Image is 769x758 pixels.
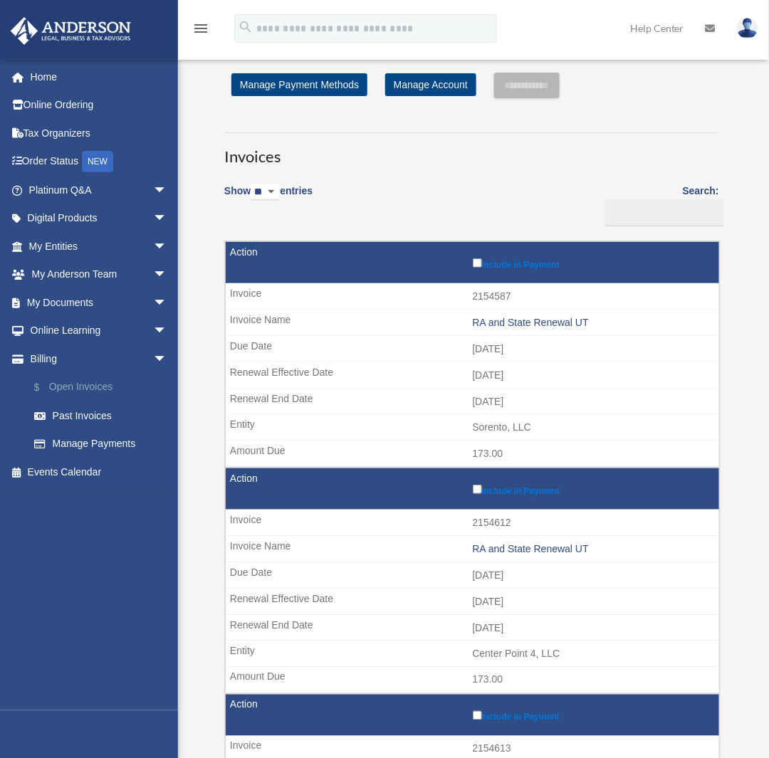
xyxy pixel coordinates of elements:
span: arrow_drop_down [153,288,182,317]
a: $Open Invoices [20,373,189,402]
a: My Anderson Teamarrow_drop_down [10,260,189,289]
a: menu [192,25,209,37]
td: 173.00 [226,441,719,468]
a: My Entitiesarrow_drop_down [10,232,189,260]
select: Showentries [251,184,280,201]
span: arrow_drop_down [153,317,182,346]
td: 173.00 [226,667,719,694]
a: Online Ordering [10,91,189,120]
input: Include in Payment [473,711,482,720]
td: 2154612 [226,510,719,537]
td: [DATE] [226,562,719,589]
td: [DATE] [226,362,719,389]
span: arrow_drop_down [153,260,182,290]
img: Anderson Advisors Platinum Portal [6,17,135,45]
i: search [238,19,253,35]
div: RA and State Renewal UT [473,543,713,555]
a: Order StatusNEW [10,147,189,177]
a: Events Calendar [10,458,189,486]
a: My Documentsarrow_drop_down [10,288,189,317]
span: arrow_drop_down [153,204,182,233]
span: $ [42,379,49,396]
a: Manage Payments [20,430,189,458]
h3: Invoices [224,132,719,168]
label: Search: [600,182,719,226]
td: [DATE] [226,336,719,363]
a: Tax Organizers [10,119,189,147]
a: Billingarrow_drop_down [10,344,189,373]
td: [DATE] [226,615,719,642]
a: Online Learningarrow_drop_down [10,317,189,345]
a: Platinum Q&Aarrow_drop_down [10,176,189,204]
a: Manage Account [385,73,476,96]
div: RA and State Renewal UT [473,317,713,329]
img: User Pic [737,18,758,38]
input: Include in Payment [473,258,482,268]
a: Digital Productsarrow_drop_down [10,204,189,233]
label: Show entries [224,182,313,215]
input: Include in Payment [473,485,482,494]
td: Sorento, LLC [226,414,719,441]
td: [DATE] [226,589,719,616]
a: Home [10,63,189,91]
td: [DATE] [226,389,719,416]
label: Include in Payment [473,482,713,496]
input: Search: [605,199,724,226]
a: Manage Payment Methods [231,73,367,96]
div: NEW [82,151,113,172]
td: Center Point 4, LLC [226,641,719,668]
span: arrow_drop_down [153,232,182,261]
i: menu [192,20,209,37]
a: Past Invoices [20,401,189,430]
span: arrow_drop_down [153,176,182,205]
label: Include in Payment [473,708,713,722]
span: arrow_drop_down [153,344,182,374]
label: Include in Payment [473,256,713,270]
td: 2154587 [226,283,719,310]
